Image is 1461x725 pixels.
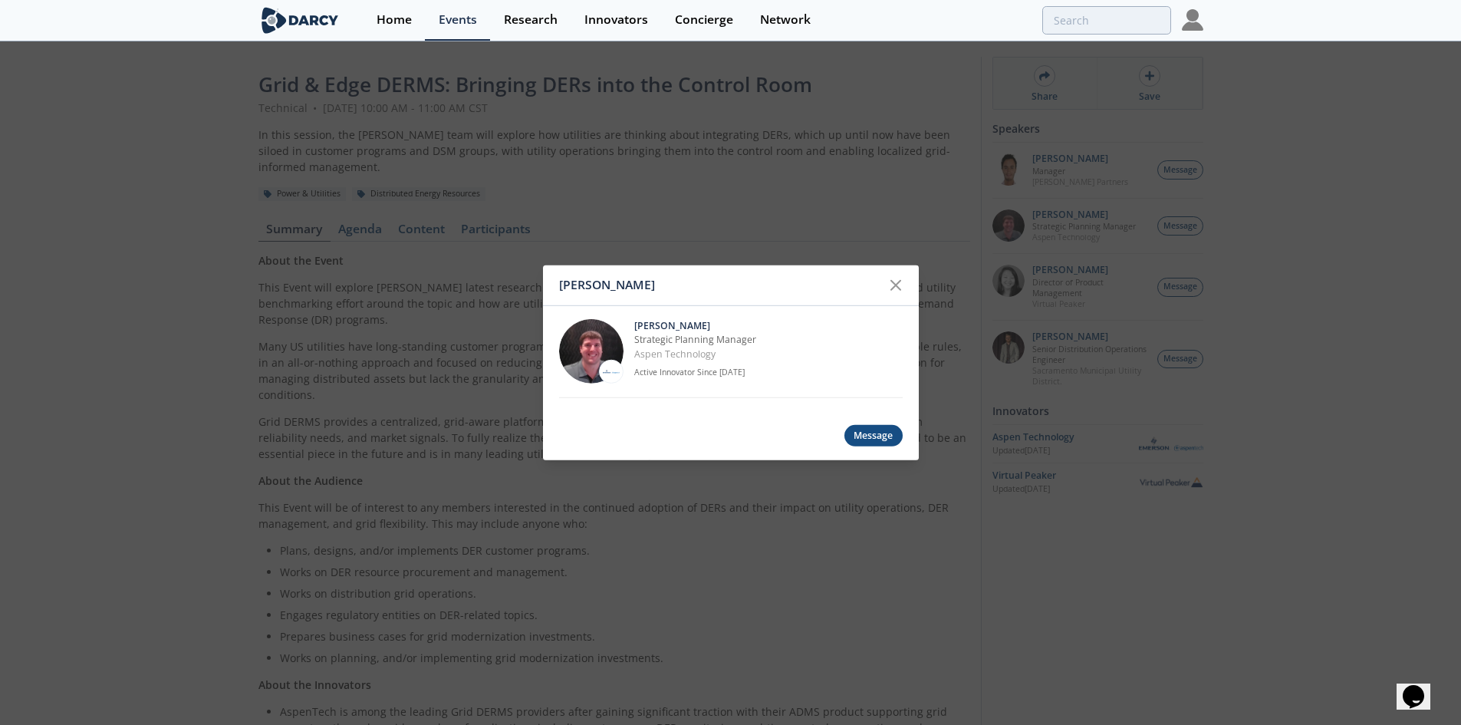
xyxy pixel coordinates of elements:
div: [PERSON_NAME] [559,271,882,300]
img: Profile [1182,9,1203,31]
img: logo-wide.svg [258,7,342,34]
div: Home [377,14,412,26]
p: Active Innovator Since [DATE] [634,367,903,379]
div: Innovators [584,14,648,26]
div: Network [760,14,811,26]
img: accc9a8e-a9c1-4d58-ae37-132228efcf55 [559,319,624,384]
input: Advanced Search [1042,6,1171,35]
p: [PERSON_NAME] [634,319,903,333]
div: Message [844,424,903,447]
p: Strategic Planning Manager [634,333,903,347]
div: Concierge [675,14,733,26]
div: Events [439,14,477,26]
img: Aspen Technology [603,370,620,374]
iframe: chat widget [1397,664,1446,710]
a: Aspen Technology [634,348,716,361]
div: Research [504,14,558,26]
